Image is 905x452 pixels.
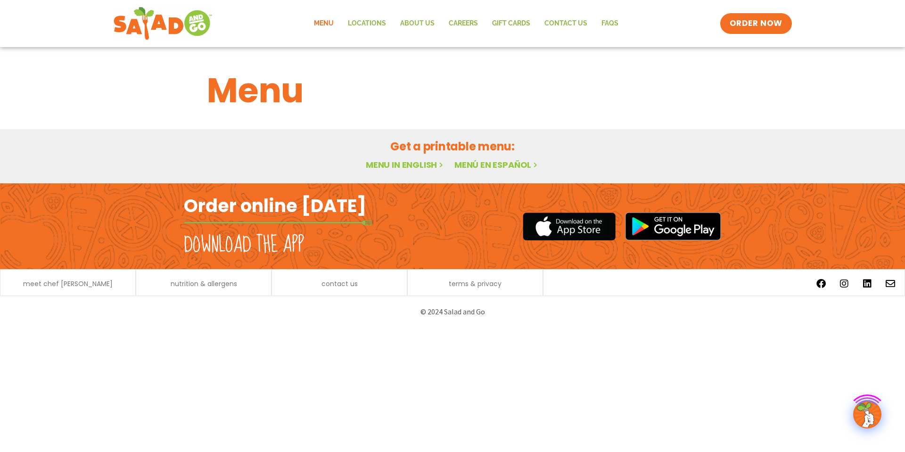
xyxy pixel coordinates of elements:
[366,159,445,171] a: Menu in English
[454,159,539,171] a: Menú en español
[594,13,625,34] a: FAQs
[625,212,721,240] img: google_play
[537,13,594,34] a: Contact Us
[207,138,698,155] h2: Get a printable menu:
[184,194,366,217] h2: Order online [DATE]
[113,5,213,42] img: new-SAG-logo-768×292
[523,211,616,242] img: appstore
[442,13,485,34] a: Careers
[307,13,625,34] nav: Menu
[321,280,358,287] a: contact us
[341,13,393,34] a: Locations
[449,280,502,287] a: terms & privacy
[189,305,716,318] p: © 2024 Salad and Go
[207,65,698,116] h1: Menu
[720,13,792,34] a: ORDER NOW
[307,13,341,34] a: Menu
[171,280,237,287] a: nutrition & allergens
[730,18,782,29] span: ORDER NOW
[485,13,537,34] a: GIFT CARDS
[184,232,304,258] h2: Download the app
[393,13,442,34] a: About Us
[184,220,372,225] img: fork
[23,280,113,287] a: meet chef [PERSON_NAME]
